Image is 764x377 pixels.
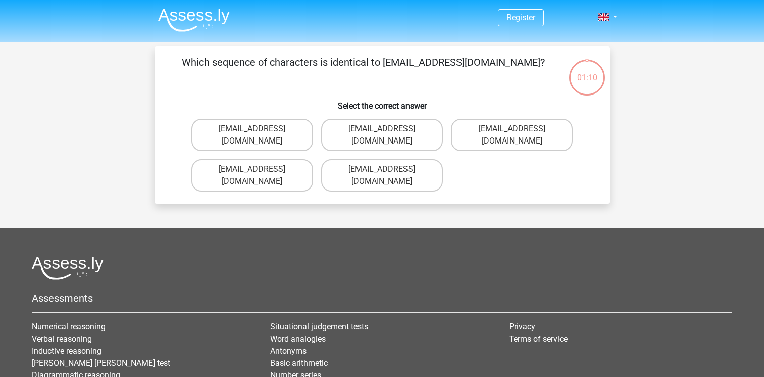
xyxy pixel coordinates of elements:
[32,334,92,344] a: Verbal reasoning
[509,322,535,332] a: Privacy
[32,256,104,280] img: Assessly logo
[191,159,313,192] label: [EMAIL_ADDRESS][DOMAIN_NAME]
[32,358,170,368] a: [PERSON_NAME] [PERSON_NAME] test
[509,334,568,344] a: Terms of service
[32,346,101,356] a: Inductive reasoning
[568,59,606,84] div: 01:10
[270,346,307,356] a: Antonyms
[191,119,313,151] label: [EMAIL_ADDRESS][DOMAIN_NAME]
[171,93,594,111] h6: Select the correct answer
[270,322,368,332] a: Situational judgement tests
[270,334,326,344] a: Word analogies
[171,55,556,85] p: Which sequence of characters is identical to [EMAIL_ADDRESS][DOMAIN_NAME]?
[270,358,328,368] a: Basic arithmetic
[32,292,732,304] h5: Assessments
[321,119,443,151] label: [EMAIL_ADDRESS][DOMAIN_NAME]
[32,322,106,332] a: Numerical reasoning
[506,13,535,22] a: Register
[321,159,443,192] label: [EMAIL_ADDRESS][DOMAIN_NAME]
[451,119,573,151] label: [EMAIL_ADDRESS][DOMAIN_NAME]
[158,8,230,32] img: Assessly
